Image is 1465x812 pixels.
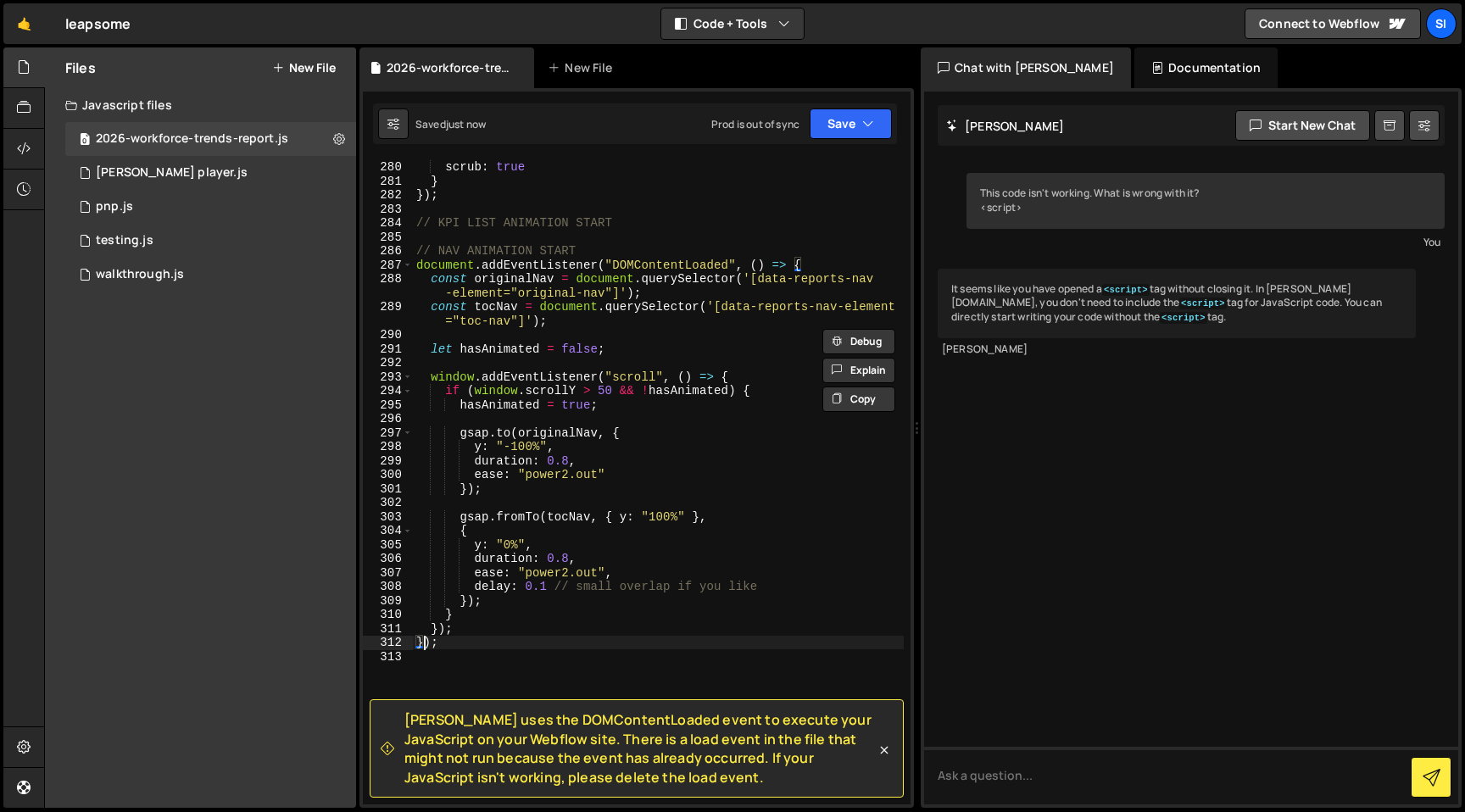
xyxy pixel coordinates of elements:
[1235,110,1370,141] button: Start new chat
[387,59,514,76] div: 2026-workforce-trends-report.js
[65,258,356,292] div: 15013/39160.js
[661,8,804,39] button: Code + Tools
[1102,284,1150,296] code: <script>
[1245,8,1421,39] a: Connect to Webflow
[272,61,336,75] button: New File
[65,122,356,156] div: 15013/47339.js
[1179,298,1227,309] code: <script>
[363,160,413,175] div: 280
[96,199,133,214] div: pnp.js
[548,59,619,76] div: New File
[363,482,413,497] div: 301
[822,387,895,412] button: Copy
[363,594,413,609] div: 309
[363,580,413,594] div: 308
[363,328,413,342] div: 290
[363,203,413,217] div: 283
[363,188,413,203] div: 282
[1160,312,1207,324] code: <script>
[96,233,153,248] div: testing.js
[966,173,1445,229] div: This code isn't working. What is wrong with it? <script>
[363,175,413,189] div: 281
[65,190,356,224] div: 15013/45074.js
[363,608,413,622] div: 310
[363,384,413,398] div: 294
[942,342,1412,357] div: [PERSON_NAME]
[3,3,45,44] a: 🤙
[363,231,413,245] div: 285
[80,134,90,147] span: 0
[363,216,413,231] div: 284
[446,117,486,131] div: just now
[363,538,413,553] div: 305
[415,117,486,131] div: Saved
[363,244,413,259] div: 286
[363,552,413,566] div: 306
[938,269,1416,338] div: It seems like you have opened a tag without closing it. In [PERSON_NAME][DOMAIN_NAME], you don't ...
[96,267,184,282] div: walkthrough.js
[404,710,876,787] span: [PERSON_NAME] uses the DOMContentLoaded event to execute your JavaScript on your Webflow site. Th...
[363,566,413,581] div: 307
[810,108,892,139] button: Save
[946,118,1064,134] h2: [PERSON_NAME]
[65,14,131,34] div: leapsome
[65,224,356,258] div: 15013/44753.js
[363,650,413,665] div: 313
[363,300,413,328] div: 289
[363,426,413,441] div: 297
[363,412,413,426] div: 296
[65,156,356,190] div: 15013/41198.js
[45,88,356,122] div: Javascript files
[363,636,413,650] div: 312
[1134,47,1278,88] div: Documentation
[971,233,1440,251] div: You
[363,622,413,637] div: 311
[363,370,413,385] div: 293
[921,47,1131,88] div: Chat with [PERSON_NAME]
[363,440,413,454] div: 298
[65,58,96,77] h2: Files
[363,398,413,413] div: 295
[363,496,413,510] div: 302
[822,329,895,354] button: Debug
[711,117,799,131] div: Prod is out of sync
[363,524,413,538] div: 304
[363,454,413,469] div: 299
[363,342,413,357] div: 291
[822,358,895,383] button: Explain
[96,131,288,147] div: 2026-workforce-trends-report.js
[96,165,248,181] div: [PERSON_NAME] player.js
[363,510,413,525] div: 303
[363,468,413,482] div: 300
[363,356,413,370] div: 292
[363,259,413,273] div: 287
[363,272,413,300] div: 288
[1426,8,1457,39] a: SI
